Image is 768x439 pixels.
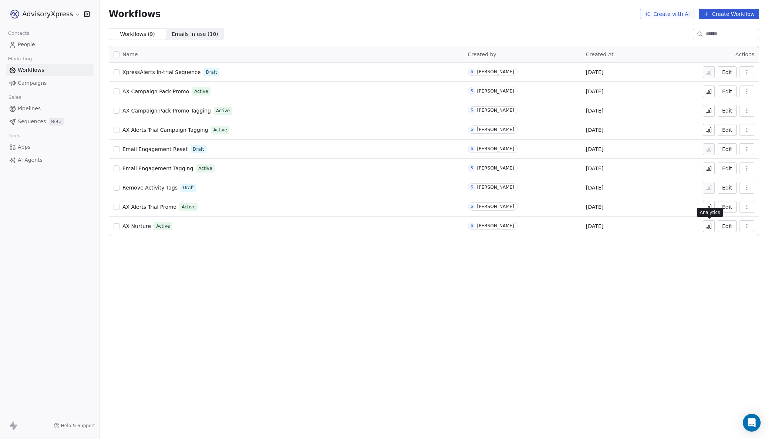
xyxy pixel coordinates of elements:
[6,77,94,89] a: Campaigns
[471,223,473,229] div: S
[122,203,176,211] a: AX Alerts Trial Promo
[477,88,514,94] div: [PERSON_NAME]
[18,41,35,48] span: People
[477,185,514,190] div: [PERSON_NAME]
[172,30,218,38] span: Emails in use ( 10 )
[718,86,737,97] button: Edit
[122,107,211,114] a: AX Campaign Pack Promo Tagging
[122,88,189,94] span: AX Campaign Pack Promo
[718,220,737,232] button: Edit
[471,146,473,152] div: S
[122,223,151,229] span: AX Nurture
[122,88,189,95] a: AX Campaign Pack Promo
[718,182,737,194] button: Edit
[477,223,514,228] div: [PERSON_NAME]
[477,69,514,74] div: [PERSON_NAME]
[6,38,94,51] a: People
[5,130,23,141] span: Tools
[471,165,473,171] div: S
[22,9,73,19] span: AdvisoryXpress
[122,145,188,153] a: Email Engagement Reset
[718,124,737,136] button: Edit
[122,68,201,76] a: XpressAlerts In-trial Sequence
[18,143,31,151] span: Apps
[6,141,94,153] a: Apps
[194,88,208,95] span: Active
[477,127,514,132] div: [PERSON_NAME]
[216,107,230,114] span: Active
[586,88,603,95] span: [DATE]
[586,107,603,114] span: [DATE]
[471,88,473,94] div: S
[471,107,473,113] div: S
[735,51,754,57] span: Actions
[586,126,603,134] span: [DATE]
[206,69,217,76] span: Draft
[471,127,473,133] div: S
[122,69,201,75] span: XpressAlerts In-trial Sequence
[156,223,170,229] span: Active
[18,79,47,87] span: Campaigns
[193,146,204,153] span: Draft
[586,165,603,172] span: [DATE]
[586,51,614,57] span: Created At
[122,127,208,133] span: AX Alerts Trial Campaign Tagging
[718,66,737,78] button: Edit
[477,146,514,151] div: [PERSON_NAME]
[477,108,514,113] div: [PERSON_NAME]
[699,9,759,19] button: Create Workflow
[718,162,737,174] a: Edit
[183,184,194,191] span: Draft
[700,210,720,215] p: Analytics
[122,222,151,230] a: AX Nurture
[586,222,603,230] span: [DATE]
[718,201,737,213] button: Edit
[18,105,41,113] span: Pipelines
[586,68,603,76] span: [DATE]
[718,143,737,155] button: Edit
[122,204,176,210] span: AX Alerts Trial Promo
[54,423,95,429] a: Help & Support
[471,204,473,210] div: S
[586,203,603,211] span: [DATE]
[477,204,514,209] div: [PERSON_NAME]
[9,8,79,20] button: AdvisoryXpress
[18,156,43,164] span: AI Agents
[471,69,473,75] div: S
[122,184,178,191] a: Remove Activity Tags
[5,92,24,103] span: Sales
[182,204,195,210] span: Active
[213,127,227,133] span: Active
[6,154,94,166] a: AI Agents
[122,165,193,172] a: Email Engagement Tagging
[640,9,694,19] button: Create with AI
[18,118,46,125] span: Sequences
[5,28,33,39] span: Contacts
[743,414,761,432] div: Open Intercom Messenger
[6,64,94,76] a: Workflows
[468,51,496,57] span: Created by
[122,108,211,114] span: AX Campaign Pack Promo Tagging
[471,184,473,190] div: S
[61,423,95,429] span: Help & Support
[6,115,94,128] a: SequencesBeta
[122,126,208,134] a: AX Alerts Trial Campaign Tagging
[5,53,35,64] span: Marketing
[718,105,737,117] button: Edit
[198,165,212,172] span: Active
[10,10,19,19] img: AX_logo_device_1080.png
[586,184,603,191] span: [DATE]
[122,51,138,58] span: Name
[109,9,161,19] span: Workflows
[122,185,178,191] span: Remove Activity Tags
[477,165,514,171] div: [PERSON_NAME]
[122,165,193,171] span: Email Engagement Tagging
[18,66,44,74] span: Workflows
